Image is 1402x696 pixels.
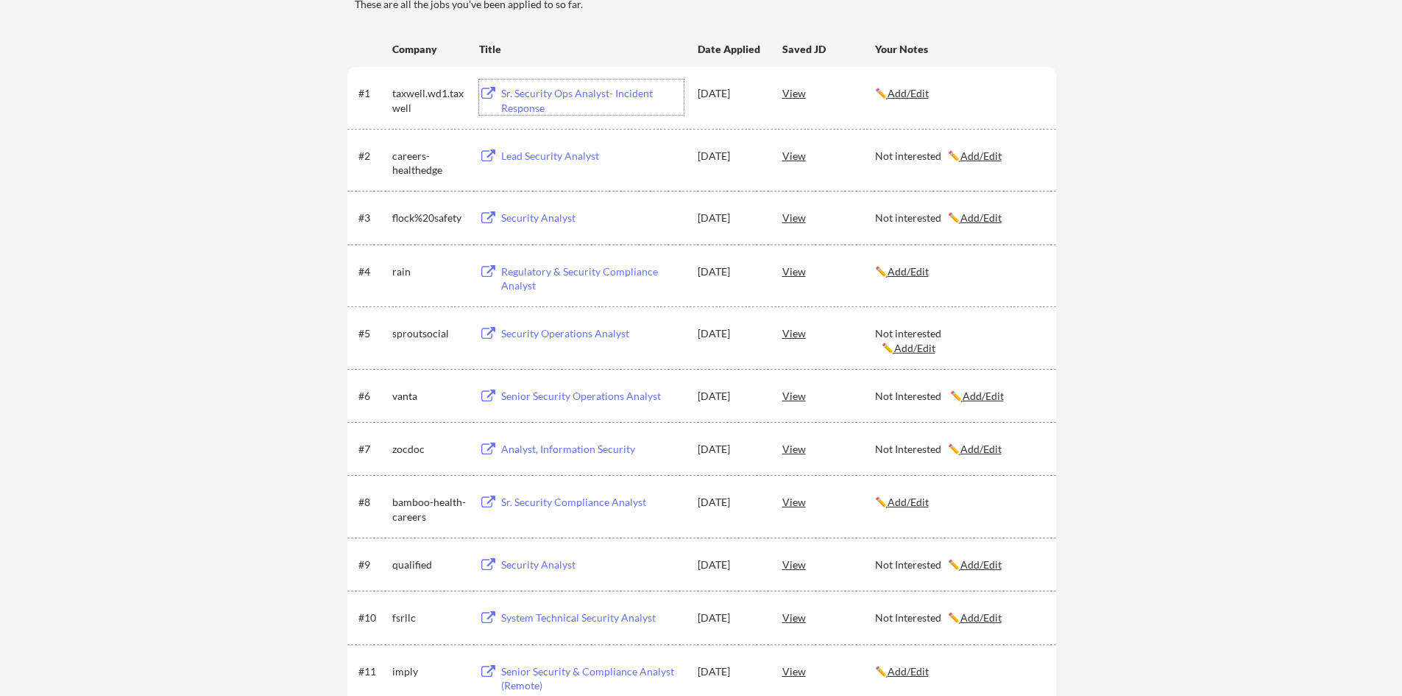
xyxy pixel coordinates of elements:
[358,326,387,341] div: #5
[358,664,387,679] div: #11
[782,382,875,409] div: View
[782,258,875,284] div: View
[698,495,762,510] div: [DATE]
[392,664,466,679] div: imply
[358,86,387,101] div: #1
[698,211,762,225] div: [DATE]
[392,86,466,115] div: taxwell.wd1.taxwell
[960,150,1002,162] u: Add/Edit
[698,264,762,279] div: [DATE]
[875,264,1043,279] div: ✏️
[358,389,387,404] div: #6
[782,320,875,346] div: View
[698,558,762,572] div: [DATE]
[875,326,1043,355] div: Not interested ✏️
[782,658,875,684] div: View
[501,442,684,457] div: Analyst, Information Security
[698,42,762,57] div: Date Applied
[358,264,387,279] div: #4
[888,665,929,678] u: Add/Edit
[501,211,684,225] div: Security Analyst
[782,551,875,577] div: View
[875,86,1043,101] div: ✏️
[501,86,684,115] div: Sr. Security Ops Analyst- Incident Response
[698,389,762,404] div: [DATE]
[698,86,762,101] div: [DATE]
[358,149,387,164] div: #2
[358,558,387,572] div: #9
[501,495,684,510] div: Sr. Security Compliance Analyst
[782,80,875,106] div: View
[501,664,684,693] div: Senior Security & Compliance Analyst (Remote)
[501,264,684,293] div: Regulatory & Security Compliance Analyst
[782,142,875,169] div: View
[782,204,875,231] div: View
[501,326,684,341] div: Security Operations Analyst
[875,558,1043,572] div: Not Interested ✏️
[358,442,387,457] div: #7
[358,495,387,510] div: #8
[875,42,1043,57] div: Your Notes
[960,211,1002,224] u: Add/Edit
[392,442,466,457] div: zocdoc
[875,664,1043,679] div: ✏️
[501,149,684,164] div: Lead Security Analyst
[698,442,762,457] div: [DATE]
[963,390,1004,402] u: Add/Edit
[392,611,466,625] div: fsrllc
[392,264,466,279] div: rain
[782,488,875,515] div: View
[392,326,466,341] div: sproutsocial
[358,211,387,225] div: #3
[782,604,875,630] div: View
[698,149,762,164] div: [DATE]
[875,211,1043,225] div: Not interested ✏️
[888,496,929,508] u: Add/Edit
[888,87,929,99] u: Add/Edit
[501,558,684,572] div: Security Analyst
[888,265,929,278] u: Add/Edit
[894,342,935,354] u: Add/Edit
[875,442,1043,457] div: Not Interested ✏️
[698,326,762,341] div: [DATE]
[501,389,684,404] div: Senior Security Operations Analyst
[875,495,1043,510] div: ✏️
[392,211,466,225] div: flock%20safety
[782,435,875,462] div: View
[782,35,875,62] div: Saved JD
[392,389,466,404] div: vanta
[392,149,466,177] div: careers-healthedge
[501,611,684,625] div: System Technical Security Analyst
[392,558,466,572] div: qualified
[698,611,762,625] div: [DATE]
[358,611,387,625] div: #10
[392,495,466,524] div: bamboo-health-careers
[960,443,1002,455] u: Add/Edit
[875,149,1043,164] div: Not interested ✏️
[392,42,466,57] div: Company
[875,611,1043,625] div: Not Interested ✏️
[960,611,1002,624] u: Add/Edit
[698,664,762,679] div: [DATE]
[479,42,684,57] div: Title
[960,558,1002,571] u: Add/Edit
[875,389,1043,404] div: Not Interested ✏️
